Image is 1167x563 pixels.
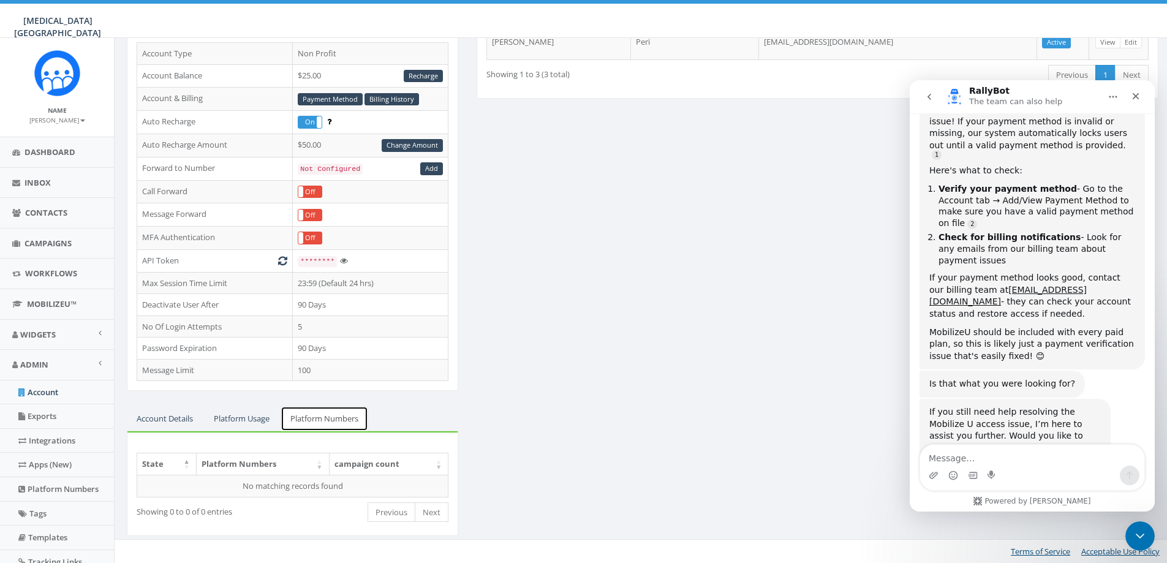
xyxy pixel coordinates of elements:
td: No matching records found [137,475,448,497]
td: Account Type [137,43,293,65]
a: Edit [1120,36,1142,49]
td: $50.00 [293,134,448,157]
button: Gif picker [58,390,68,400]
a: Platform Usage [204,406,279,431]
iframe: Intercom live chat [1125,521,1155,551]
td: Password Expiration [137,338,293,360]
a: Payment Method [298,93,363,106]
a: Acceptable Use Policy [1081,546,1160,557]
a: Active [1042,36,1071,49]
a: Add [420,162,443,175]
a: Previous [368,502,415,523]
a: Terms of Service [1011,546,1070,557]
div: OnOff [298,186,322,198]
span: Contacts [25,207,67,218]
button: Upload attachment [19,390,29,400]
td: [EMAIL_ADDRESS][DOMAIN_NAME] [759,31,1037,60]
td: Call Forward [137,180,293,203]
td: Forward to Number [137,157,293,180]
label: On [298,116,322,128]
textarea: Message… [10,365,235,385]
span: Widgets [20,329,56,340]
a: View [1095,36,1120,49]
th: campaign count: activate to sort column ascending [330,453,449,475]
div: OnOff [298,116,322,129]
td: 100 [293,359,448,381]
td: [PERSON_NAME] [487,31,631,60]
span: Campaigns [25,238,72,249]
div: Showing 1 to 3 (3 total) [486,64,752,80]
button: Emoji picker [39,390,48,400]
label: Off [298,232,322,244]
span: Dashboard [25,146,75,157]
div: If you still need help resolving the Mobilize U access issue, I’m here to assist you further. Wou... [10,319,201,406]
a: 1 [1095,65,1116,85]
td: 23:59 (Default 24 hrs) [293,272,448,294]
span: Workflows [25,268,77,279]
img: Rally_Corp_Icon.png [34,50,80,96]
button: Start recording [78,390,88,400]
td: 5 [293,316,448,338]
td: Deactivate User After [137,294,293,316]
small: [PERSON_NAME] [29,116,85,124]
div: Showing 0 to 0 of 0 entries [137,501,256,518]
td: $25.00 [293,64,448,88]
td: Message Forward [137,203,293,227]
td: Account Balance [137,64,293,88]
th: Platform Numbers: activate to sort column ascending [197,453,330,475]
label: Off [298,186,322,198]
iframe: Intercom live chat [910,80,1155,512]
td: Max Session Time Limit [137,272,293,294]
a: Recharge [404,70,443,83]
div: RallyBot says… [10,319,235,433]
td: 90 Days [293,294,448,316]
a: Account Details [127,406,203,431]
td: Message Limit [137,359,293,381]
span: [MEDICAL_DATA] [GEOGRAPHIC_DATA] [14,15,101,39]
div: OnOff [298,232,322,244]
td: MFA Authentication [137,227,293,250]
td: Auto Recharge Amount [137,134,293,157]
span: MobilizeU™ [27,298,77,309]
span: Admin [20,359,48,370]
button: Send a message… [210,385,230,405]
th: State: activate to sort column descending [137,453,197,475]
td: Auto Recharge [137,111,293,134]
div: If you still need help resolving the Mobilize U access issue, I’m here to assist you further. Wou... [20,326,191,398]
td: No Of Login Attempts [137,316,293,338]
i: Generate New Token [278,257,287,265]
a: Change Amount [382,139,443,152]
label: Off [298,210,322,221]
a: Next [1115,65,1149,85]
a: Previous [1048,65,1096,85]
td: Peri [631,31,759,60]
a: Next [415,502,448,523]
a: [PERSON_NAME] [29,114,85,125]
td: Non Profit [293,43,448,65]
td: API Token [137,249,293,272]
div: OnOff [298,209,322,222]
span: Inbox [25,177,51,188]
a: Platform Numbers [281,406,368,431]
span: Enable to prevent campaign failure. [327,116,331,127]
